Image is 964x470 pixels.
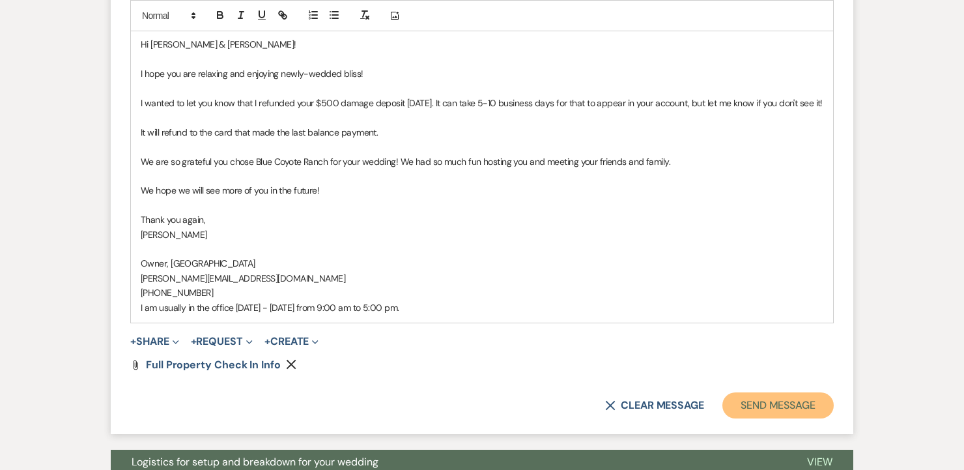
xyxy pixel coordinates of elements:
p: We hope we will see more of you in the future! [141,183,823,198]
p: I wanted to let you know that I refunded your $500 damage deposit [DATE]. It can take 5-10 busine... [141,96,823,110]
span: Full Property Check In Info [146,358,281,372]
button: Create [264,336,319,347]
button: Clear message [605,400,704,411]
span: [PERSON_NAME][EMAIL_ADDRESS][DOMAIN_NAME] [141,272,345,284]
span: + [264,336,270,347]
a: Full Property Check In Info [146,360,281,370]
span: [PHONE_NUMBER] [141,287,213,299]
p: It will refund to the card that made the last balance payment. [141,125,823,140]
span: Owner, [GEOGRAPHIC_DATA] [141,257,255,269]
span: + [191,336,197,347]
span: + [130,336,136,347]
span: View [807,455,832,469]
p: [PERSON_NAME] [141,228,823,242]
button: Request [191,336,253,347]
span: Logistics for setup and breakdown for your wedding [132,455,378,469]
p: Thank you again, [141,213,823,227]
button: Send Message [722,392,834,419]
button: Share [130,336,179,347]
p: I hope you are relaxing and enjoying newly-wedded bliss! [141,66,823,81]
p: We are so grateful you chose Blue Coyote Ranch for your wedding! We had so much fun hosting you a... [141,154,823,169]
p: Hi [PERSON_NAME] & [PERSON_NAME]! [141,37,823,51]
span: I am usually in the office [DATE] - [DATE] from 9:00 am to 5:00 pm. [141,302,399,314]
